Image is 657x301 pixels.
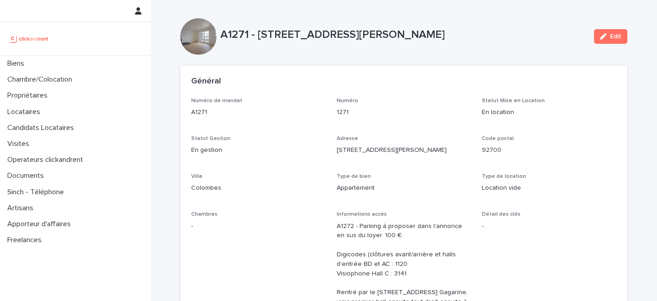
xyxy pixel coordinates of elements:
[4,204,41,213] p: Artisans
[191,222,326,231] p: -
[482,136,514,141] span: Code postal
[191,183,326,193] p: Colombes
[4,156,90,164] p: Operateurs clickandrent
[337,183,471,193] p: Appartement
[4,75,79,84] p: Chambre/Colocation
[594,29,627,44] button: Edit
[482,174,526,179] span: Type de location
[4,91,55,100] p: Propriétaires
[4,140,36,148] p: Visites
[482,145,616,155] p: 92700
[482,108,616,117] p: En location
[191,136,230,141] span: Statut Gestion
[191,77,221,87] h2: Général
[610,33,621,40] span: Edit
[482,98,545,104] span: Statut Mise en Location
[220,28,587,42] p: A1271 - [STREET_ADDRESS][PERSON_NAME]
[4,220,78,228] p: Apporteur d'affaires
[482,222,616,231] p: -
[191,145,326,155] p: En gestion
[337,145,471,155] p: [STREET_ADDRESS][PERSON_NAME]
[482,212,521,217] span: Détail des clés
[482,183,616,193] p: Location vide
[4,188,71,197] p: Sinch - Téléphone
[337,174,371,179] span: Type de bien
[337,212,387,217] span: Informations accès
[4,236,49,244] p: Freelances
[4,108,47,116] p: Locataires
[337,108,471,117] p: 1271
[191,98,242,104] span: Numéro de mandat
[4,124,81,132] p: Candidats Locataires
[4,59,31,68] p: Biens
[7,30,52,48] img: UCB0brd3T0yccxBKYDjQ
[191,108,326,117] p: A1271
[191,174,203,179] span: Ville
[191,212,218,217] span: Chambres
[337,136,358,141] span: Adresse
[337,98,358,104] span: Numéro
[4,171,51,180] p: Documents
